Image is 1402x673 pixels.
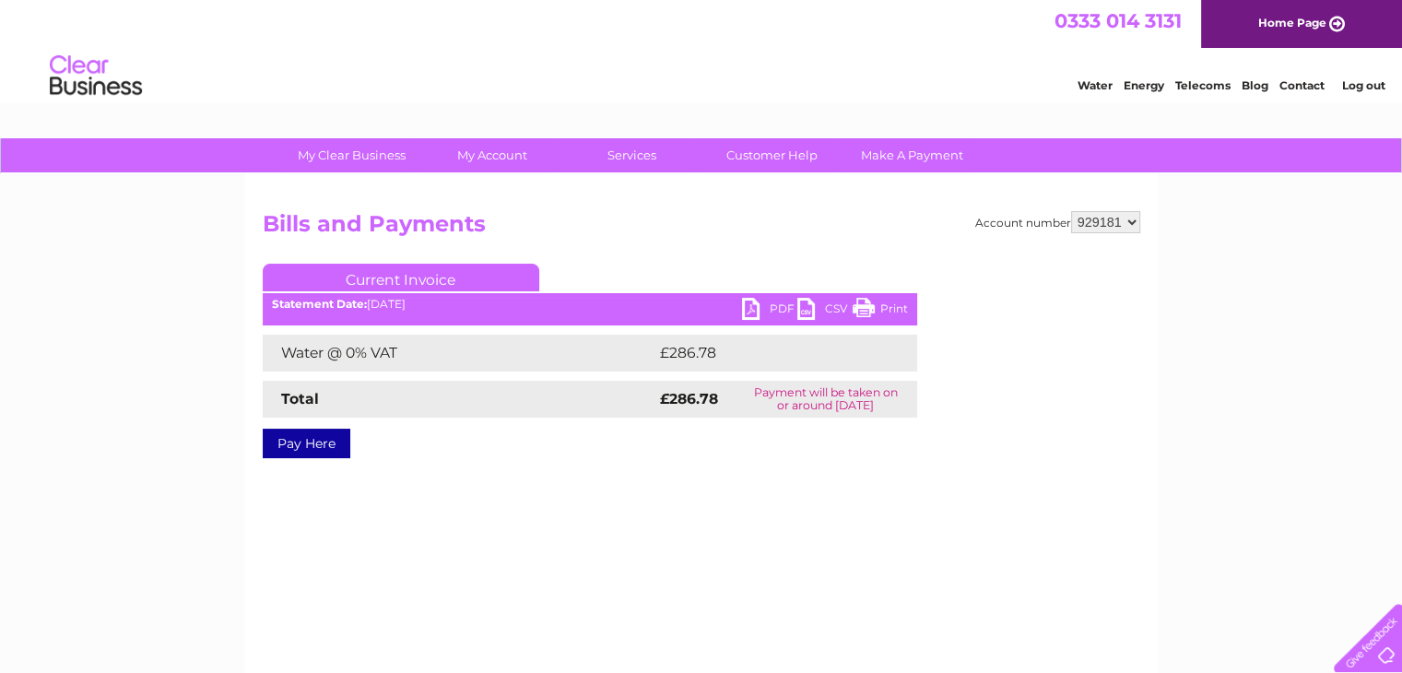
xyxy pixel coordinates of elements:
b: Statement Date: [272,297,367,311]
a: My Clear Business [276,138,428,172]
a: CSV [797,298,853,325]
td: Payment will be taken on or around [DATE] [735,381,916,418]
img: logo.png [49,48,143,104]
h2: Bills and Payments [263,211,1140,246]
a: 0333 014 3131 [1054,9,1182,32]
a: Log out [1341,78,1384,92]
a: Pay Here [263,429,350,458]
a: Services [556,138,708,172]
a: Water [1078,78,1113,92]
td: £286.78 [655,335,885,372]
a: Customer Help [696,138,848,172]
div: [DATE] [263,298,917,311]
a: Blog [1242,78,1268,92]
strong: Total [281,390,319,407]
a: Telecoms [1175,78,1231,92]
strong: £286.78 [660,390,718,407]
div: Account number [975,211,1140,233]
a: Energy [1124,78,1164,92]
a: PDF [742,298,797,325]
a: Print [853,298,908,325]
a: Current Invoice [263,264,539,291]
a: Contact [1279,78,1325,92]
a: Make A Payment [836,138,988,172]
div: Clear Business is a trading name of Verastar Limited (registered in [GEOGRAPHIC_DATA] No. 3667643... [266,10,1137,89]
td: Water @ 0% VAT [263,335,655,372]
a: My Account [416,138,568,172]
